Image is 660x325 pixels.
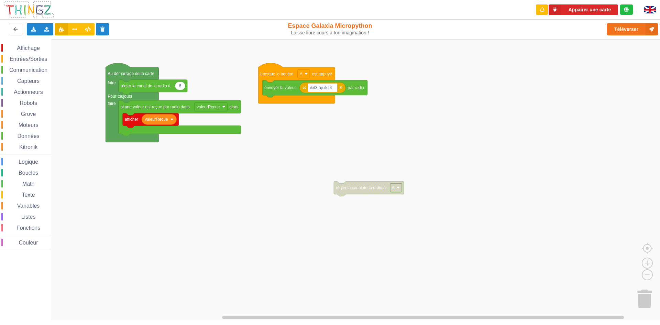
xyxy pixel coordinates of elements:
text: valeurRecue [145,117,168,122]
text: alors [229,104,238,109]
text: envoyer la valeur [264,85,296,90]
div: Tu es connecté au serveur de création de Thingz [620,4,633,15]
text: si une valeur est reçue par radio dans [121,104,190,109]
text: A [300,71,302,76]
span: Couleur [18,240,39,246]
button: Téléverser [607,23,658,35]
text: régler la canal de la radio à [121,84,170,88]
text: Lorsque le bouton [260,71,293,76]
span: Entrées/Sorties [9,56,48,62]
text: ilot3:bjr:ilot4 [310,85,332,90]
span: Moteurs [18,122,40,128]
img: thingz_logo.png [3,1,55,19]
span: Texte [21,192,36,198]
button: Appairer une carte [549,4,618,15]
span: Données [16,133,41,139]
div: Laisse libre cours à ton imagination ! [273,30,388,36]
text: Pour toujours [108,94,132,99]
span: Capteurs [16,78,41,84]
text: valeurRecue [197,104,220,109]
span: Boucles [18,170,39,176]
text: régler la canal de la radio à [336,185,386,190]
text: par radio [348,85,364,90]
span: Math [21,181,36,187]
text: faire [108,80,116,85]
text: Au démarrage de la carte [108,71,154,76]
img: gb.png [644,6,656,13]
span: Variables [16,203,41,209]
text: afficher [125,117,138,122]
span: Grove [20,111,37,117]
span: Fonctions [15,225,41,231]
span: Affichage [16,45,41,51]
span: Kitronik [18,144,38,150]
text: 6 [392,185,395,190]
div: Espace Galaxia Micropython [273,22,388,36]
text: 6 [179,84,181,88]
span: Actionneurs [13,89,44,95]
text: est appuyé [312,71,332,76]
text: faire [108,101,116,106]
span: Listes [20,214,37,220]
span: Robots [19,100,38,106]
span: Communication [8,67,48,73]
span: Logique [18,159,39,165]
